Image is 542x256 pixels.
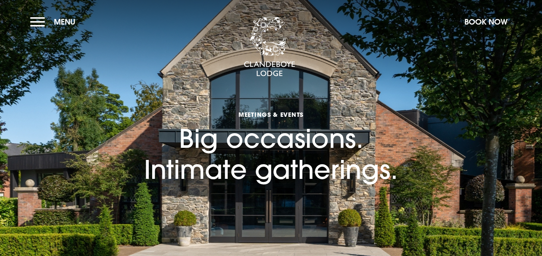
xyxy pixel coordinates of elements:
span: Meetings & Events [144,110,398,119]
span: Menu [54,17,75,27]
img: Clandeboye Lodge [244,17,295,77]
button: Menu [30,12,80,31]
button: Book Now [460,12,512,31]
h1: Big occasions. Intimate gatherings. [144,78,398,184]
